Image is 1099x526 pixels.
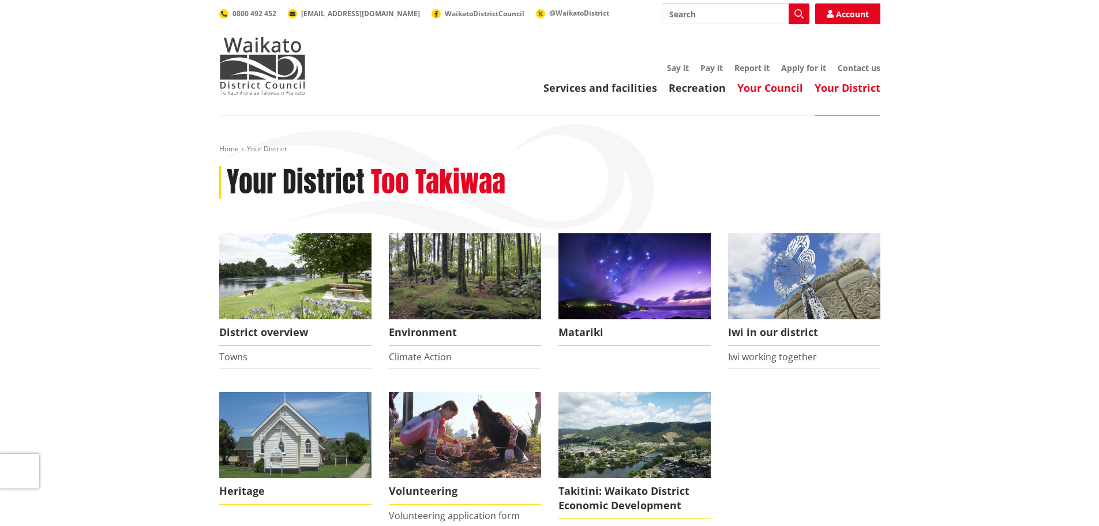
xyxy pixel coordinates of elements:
[219,233,372,346] a: Ngaruawahia 0015 District overview
[432,9,524,18] a: WaikatoDistrictCouncil
[728,319,880,346] span: Iwi in our district
[219,144,880,154] nav: breadcrumb
[558,392,711,478] img: ngaaruawaahia
[219,478,372,505] span: Heritage
[232,9,276,18] span: 0800 492 452
[219,350,247,363] a: Towns
[549,8,609,18] span: @WaikatoDistrict
[389,350,452,363] a: Climate Action
[445,9,524,18] span: WaikatoDistrictCouncil
[227,166,365,199] h1: Your District
[728,233,880,319] img: Turangawaewae Ngaruawahia
[558,233,711,319] img: Matariki over Whiaangaroa
[389,233,541,319] img: biodiversity- Wright's Bush_16x9 crop
[728,350,817,363] a: Iwi working together
[389,319,541,346] span: Environment
[389,392,541,505] a: volunteer icon Volunteering
[288,9,420,18] a: [EMAIL_ADDRESS][DOMAIN_NAME]
[737,81,803,95] a: Your Council
[389,509,520,522] a: Volunteering application form
[558,319,711,346] span: Matariki
[815,3,880,24] a: Account
[669,81,726,95] a: Recreation
[815,81,880,95] a: Your District
[219,319,372,346] span: District overview
[389,478,541,505] span: Volunteering
[558,233,711,346] a: Matariki
[247,144,287,154] span: Your District
[700,62,723,73] a: Pay it
[301,9,420,18] span: [EMAIL_ADDRESS][DOMAIN_NAME]
[662,3,809,24] input: Search input
[1046,477,1087,519] iframe: Messenger Launcher
[558,478,711,519] span: Takitini: Waikato District Economic Development
[219,392,372,505] a: Raglan Church Heritage
[558,392,711,519] a: Takitini: Waikato District Economic Development
[781,62,826,73] a: Apply for it
[219,144,239,154] a: Home
[389,233,541,346] a: Environment
[371,166,505,199] h2: Too Takiwaa
[734,62,770,73] a: Report it
[219,233,372,319] img: Ngaruawahia 0015
[219,37,306,95] img: Waikato District Council - Te Kaunihera aa Takiwaa o Waikato
[728,233,880,346] a: Turangawaewae Ngaruawahia Iwi in our district
[667,62,689,73] a: Say it
[219,9,276,18] a: 0800 492 452
[536,8,609,18] a: @WaikatoDistrict
[543,81,657,95] a: Services and facilities
[389,392,541,478] img: volunteer icon
[838,62,880,73] a: Contact us
[219,392,372,478] img: Raglan Church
